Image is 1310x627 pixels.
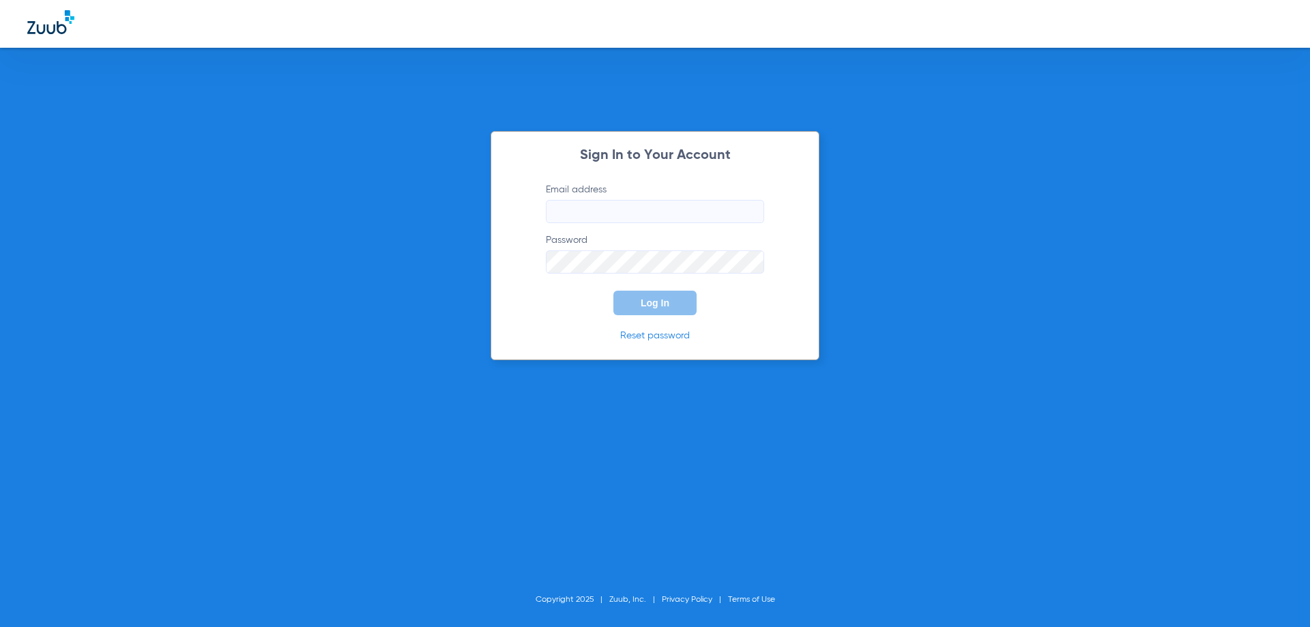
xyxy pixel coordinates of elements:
label: Email address [546,183,764,223]
iframe: Chat Widget [1242,562,1310,627]
input: Password [546,250,764,274]
span: Log In [641,297,669,308]
li: Copyright 2025 [536,593,609,607]
label: Password [546,233,764,274]
input: Email address [546,200,764,223]
a: Reset password [620,331,690,340]
button: Log In [613,291,697,315]
li: Zuub, Inc. [609,593,662,607]
h2: Sign In to Your Account [525,149,785,162]
a: Terms of Use [728,596,775,604]
img: Zuub Logo [27,10,74,34]
a: Privacy Policy [662,596,712,604]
